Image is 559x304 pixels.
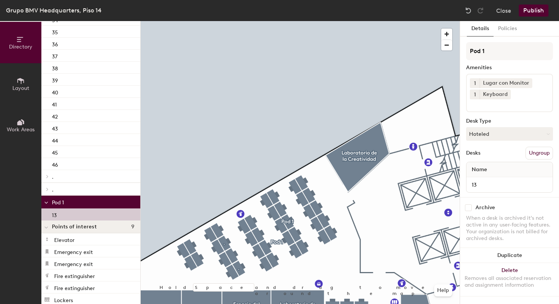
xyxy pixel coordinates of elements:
button: Details [467,21,494,36]
p: 46 [52,160,58,168]
button: 1 [470,78,480,88]
button: Ungroup [526,147,553,160]
p: 36 [52,39,58,48]
p: Lockers [54,295,73,304]
p: Elevator [54,235,74,243]
span: . [52,187,53,193]
p: Fire extinguisher [54,271,95,280]
p: Emergency exit [54,247,93,255]
div: When a desk is archived it's not active in any user-facing features. Your organization is not bil... [466,215,553,242]
span: Layout [12,85,29,91]
button: 1 [470,90,480,99]
span: Name [468,163,491,176]
p: Fire extinguisher [54,283,95,292]
div: Keyboard [480,90,511,99]
div: Archive [475,205,495,211]
button: Publish [519,5,548,17]
input: Unnamed desk [468,179,551,190]
p: 13 [52,210,57,219]
p: 40 [52,87,58,96]
div: Amenities [466,65,553,71]
span: Work Areas [7,126,35,133]
span: Points of interest [52,224,97,230]
button: Close [496,5,511,17]
div: Desk Type [466,118,553,124]
span: Directory [9,44,32,50]
span: Pod 1 [52,199,64,206]
div: Grupo BMV Headquarters, Piso 14 [6,6,102,15]
img: Undo [465,7,472,14]
div: Lugar con Monitor [480,78,532,88]
p: 35 [52,27,58,36]
button: DeleteRemoves all associated reservation and assignment information [460,263,559,296]
img: Redo [477,7,484,14]
span: 9 [131,224,134,230]
button: Help [434,284,452,296]
p: 42 [52,111,58,120]
button: Policies [494,21,521,36]
div: Desks [466,150,480,156]
p: 41 [52,99,57,108]
p: 45 [52,147,58,156]
div: Removes all associated reservation and assignment information [465,275,554,289]
p: 38 [52,63,58,72]
button: Hoteled [466,127,553,141]
p: 37 [52,51,58,60]
span: 1 [474,91,476,99]
p: 43 [52,123,58,132]
button: Duplicate [460,248,559,263]
p: Emergency exit [54,259,93,268]
p: 39 [52,75,58,84]
span: . [52,174,53,180]
p: 44 [52,135,58,144]
span: 1 [474,79,476,87]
